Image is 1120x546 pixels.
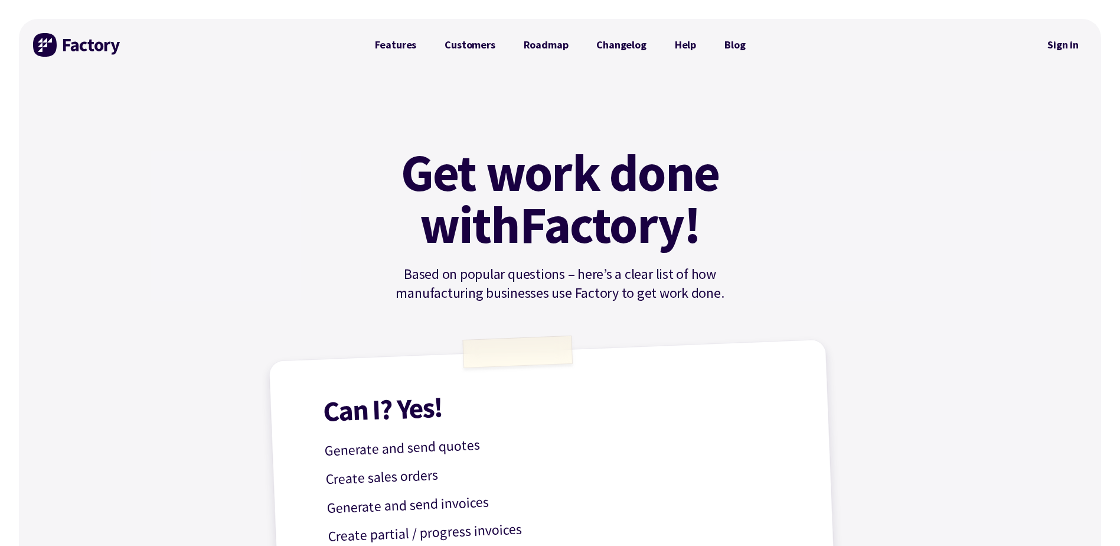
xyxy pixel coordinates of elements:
[710,33,759,57] a: Blog
[582,33,660,57] a: Changelog
[1039,31,1087,58] a: Sign in
[322,379,794,425] h1: Can I? Yes!
[361,33,760,57] nav: Primary Navigation
[324,421,796,463] p: Generate and send quotes
[661,33,710,57] a: Help
[1039,31,1087,58] nav: Secondary Navigation
[430,33,509,57] a: Customers
[361,33,431,57] a: Features
[383,147,737,251] h1: Get work done with
[33,33,122,57] img: Factory
[325,450,797,491] p: Create sales orders
[326,479,798,520] p: Generate and send invoices
[520,199,701,251] mark: Factory!
[510,33,583,57] a: Roadmap
[361,265,760,303] p: Based on popular questions – here’s a clear list of how manufacturing businesses use Factory to g...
